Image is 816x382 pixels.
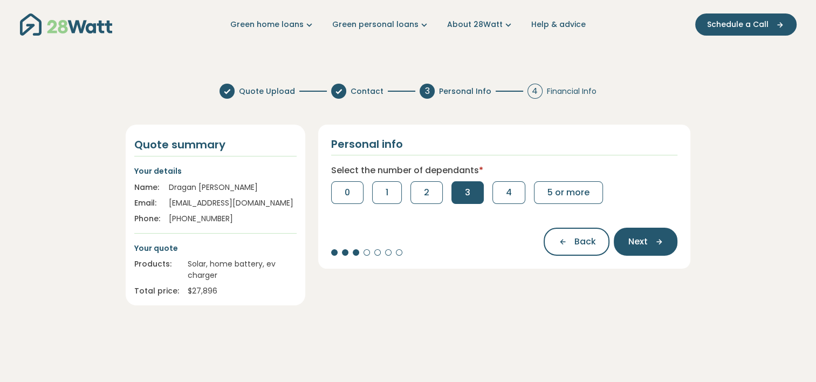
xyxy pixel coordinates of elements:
[230,19,315,30] a: Green home loans
[20,11,797,38] nav: Main navigation
[628,235,647,248] span: Next
[134,165,297,177] p: Your details
[331,164,483,177] label: Select the number of dependants
[547,186,589,199] span: 5 or more
[351,86,383,97] span: Contact
[134,213,160,224] div: Phone:
[424,186,429,199] span: 2
[531,19,586,30] a: Help & advice
[169,182,297,193] div: Dragan [PERSON_NAME]
[527,84,543,99] div: 4
[420,84,435,99] div: 3
[372,181,402,204] button: 1
[447,19,514,30] a: About 28Watt
[707,19,769,30] span: Schedule a Call
[345,186,350,199] span: 0
[547,86,596,97] span: Financial Info
[134,182,160,193] div: Name:
[534,181,603,204] button: 5 or more
[331,138,403,151] h2: Personal info
[492,181,525,204] button: 4
[239,86,295,97] span: Quote Upload
[439,86,491,97] span: Personal Info
[169,197,297,209] div: [EMAIL_ADDRESS][DOMAIN_NAME]
[506,186,512,199] span: 4
[574,235,595,248] span: Back
[386,186,388,199] span: 1
[134,258,179,281] div: Products:
[410,181,443,204] button: 2
[465,186,470,199] span: 3
[188,285,297,297] div: $ 27,896
[169,213,297,224] div: [PHONE_NUMBER]
[544,228,609,256] button: Back
[134,285,179,297] div: Total price:
[451,181,484,204] button: 3
[188,258,297,281] div: Solar, home battery, ev charger
[695,13,797,36] button: Schedule a Call
[614,228,677,256] button: Next
[331,181,364,204] button: 0
[134,242,297,254] p: Your quote
[134,197,160,209] div: Email:
[20,13,112,36] img: 28Watt
[134,138,297,152] h4: Quote summary
[332,19,430,30] a: Green personal loans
